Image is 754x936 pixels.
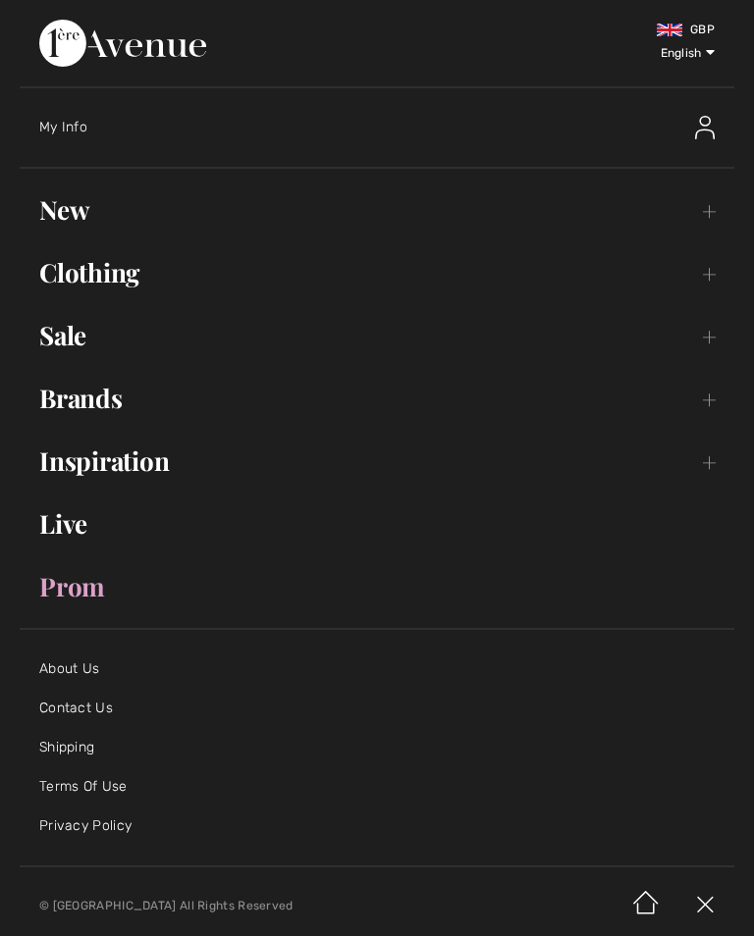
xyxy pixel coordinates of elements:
a: Live [20,502,734,546]
a: Terms Of Use [39,778,128,795]
a: About Us [39,660,99,677]
a: Privacy Policy [39,817,132,834]
a: Shipping [39,739,94,755]
a: Prom [20,565,734,608]
img: My Info [695,116,715,139]
img: Home [617,875,675,936]
p: © [GEOGRAPHIC_DATA] All Rights Reserved [39,899,445,912]
a: My InfoMy Info [39,96,734,159]
div: GBP [445,20,715,39]
a: Brands [20,377,734,420]
a: New [20,188,734,232]
a: Clothing [20,251,734,294]
img: 1ère Avenue [39,20,206,67]
a: Contact Us [39,700,113,716]
a: Inspiration [20,440,734,483]
span: My Info [39,119,87,135]
img: X [675,875,734,936]
a: Sale [20,314,734,357]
